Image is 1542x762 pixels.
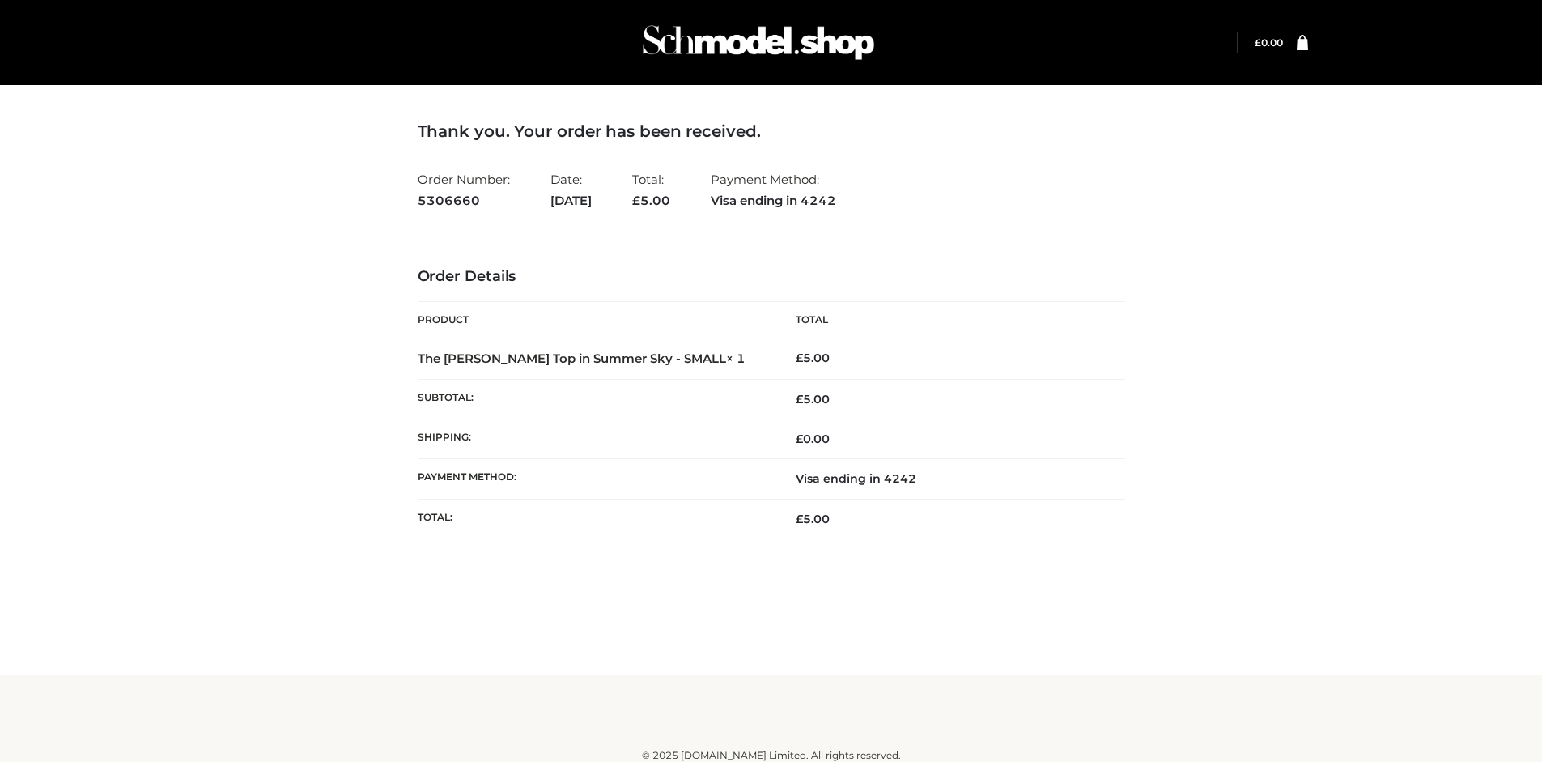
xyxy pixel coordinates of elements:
bdi: 5.00 [796,351,830,365]
a: £0.00 [1255,36,1283,49]
li: Date: [550,165,592,215]
span: £ [632,193,640,208]
span: £ [1255,36,1261,49]
h3: Order Details [418,268,1125,286]
bdi: 0.00 [1255,36,1283,49]
strong: 5306660 [418,190,510,211]
th: Shipping: [418,419,771,459]
li: Order Number: [418,165,510,215]
bdi: 0.00 [796,432,830,446]
th: Subtotal: [418,379,771,419]
li: Total: [632,165,670,215]
span: £ [796,392,803,407]
th: Total [771,302,1125,338]
span: £ [796,351,803,365]
span: 5.00 [796,512,830,526]
li: Payment Method: [711,165,836,215]
img: Schmodel Admin 964 [637,11,880,74]
th: Product [418,302,771,338]
td: Visa ending in 4242 [771,459,1125,499]
strong: [DATE] [550,190,592,211]
th: Total: [418,499,771,539]
strong: The [PERSON_NAME] Top in Summer Sky - SMALL [418,351,746,366]
strong: Visa ending in 4242 [711,190,836,211]
span: 5.00 [632,193,670,208]
span: £ [796,512,803,526]
span: £ [796,432,803,446]
span: 5.00 [796,392,830,407]
h3: Thank you. Your order has been received. [418,121,1125,141]
th: Payment method: [418,459,771,499]
strong: × 1 [726,351,746,366]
